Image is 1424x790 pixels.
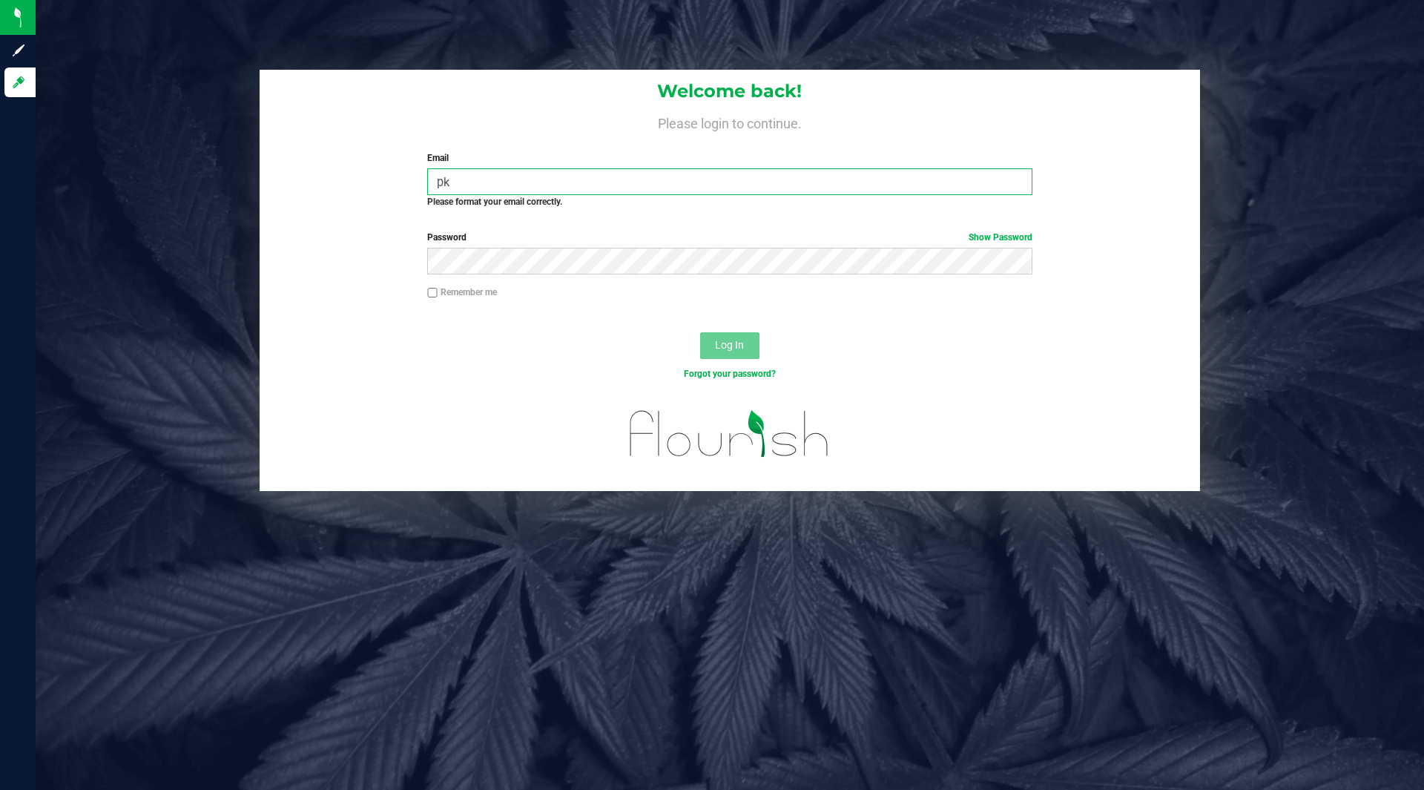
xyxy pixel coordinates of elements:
[427,197,562,207] strong: Please format your email correctly.
[260,82,1200,101] h1: Welcome back!
[700,332,759,359] button: Log In
[684,369,776,379] a: Forgot your password?
[969,232,1032,243] a: Show Password
[427,288,438,298] input: Remember me
[11,75,26,90] inline-svg: Log in
[612,396,847,472] img: flourish_logo.svg
[427,151,1032,165] label: Email
[11,43,26,58] inline-svg: Sign up
[260,113,1200,131] h4: Please login to continue.
[427,232,467,243] span: Password
[715,339,744,351] span: Log In
[427,286,497,299] label: Remember me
